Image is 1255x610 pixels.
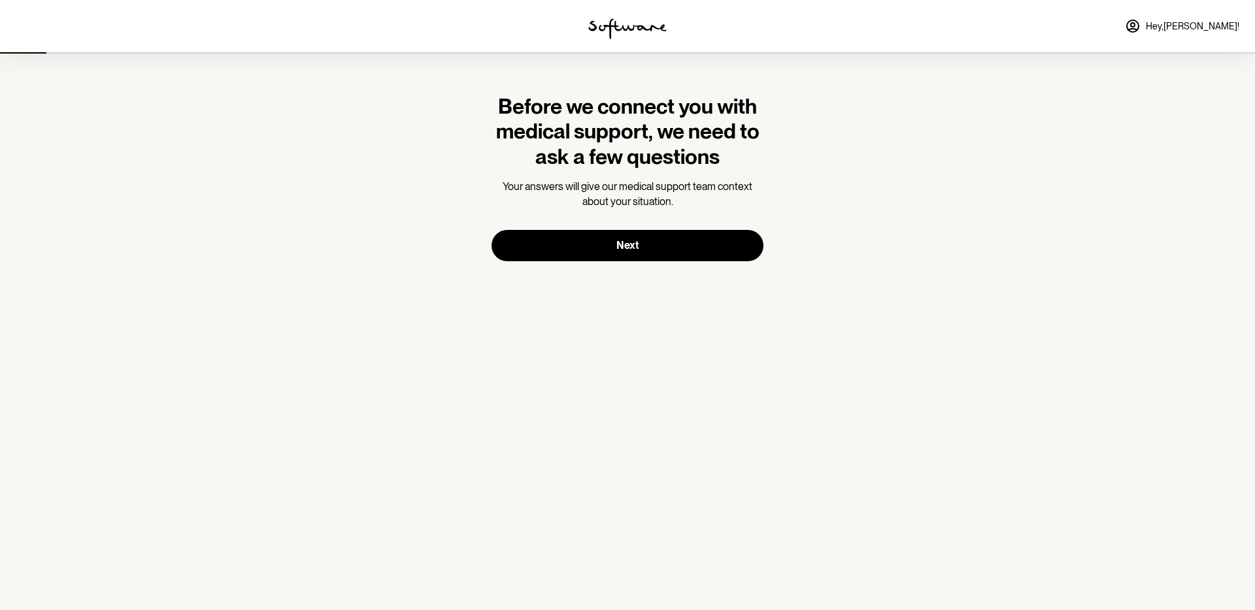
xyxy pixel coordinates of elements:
[588,18,667,39] img: software logo
[492,230,763,261] button: Next
[616,239,639,251] span: Next
[1117,10,1247,42] a: Hey,[PERSON_NAME]!
[492,94,763,169] h1: Before we connect you with medical support, we need to ask a few questions
[1146,21,1239,32] span: Hey, [PERSON_NAME] !
[503,180,752,207] span: Your answers will give our medical support team context about your situation.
